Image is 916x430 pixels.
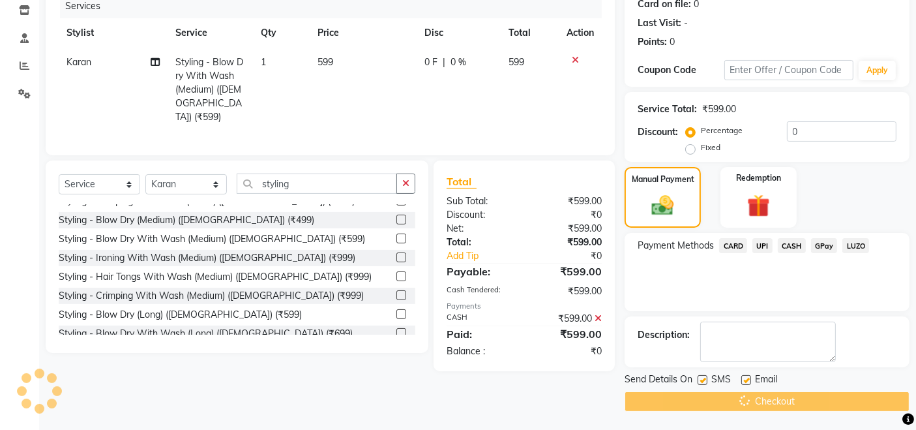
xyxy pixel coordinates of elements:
[524,345,612,358] div: ₹0
[638,16,681,30] div: Last Visit:
[724,60,853,80] input: Enter Offer / Coupon Code
[237,174,397,194] input: Search or Scan
[638,328,690,342] div: Description:
[437,264,524,279] div: Payable:
[59,18,168,48] th: Stylist
[310,18,417,48] th: Price
[59,327,353,341] div: Styling - Blow Dry With Wash (Long) ([DEMOGRAPHIC_DATA]) (₹699)
[670,35,675,49] div: 0
[711,373,731,389] span: SMS
[437,194,524,208] div: Sub Total:
[437,236,524,249] div: Total:
[701,125,743,136] label: Percentage
[524,264,612,279] div: ₹599.00
[318,56,333,68] span: 599
[755,373,777,389] span: Email
[437,208,524,222] div: Discount:
[539,249,612,263] div: ₹0
[702,102,736,116] div: ₹599.00
[59,289,364,303] div: Styling - Crimping With Wash (Medium) ([DEMOGRAPHIC_DATA]) (₹999)
[168,18,253,48] th: Service
[437,249,539,263] a: Add Tip
[559,18,602,48] th: Action
[59,251,355,265] div: Styling - Ironing With Wash (Medium) ([DEMOGRAPHIC_DATA]) (₹999)
[638,102,697,116] div: Service Total:
[638,35,667,49] div: Points:
[501,18,559,48] th: Total
[451,55,466,69] span: 0 %
[719,238,747,253] span: CARD
[59,308,302,322] div: Styling - Blow Dry (Long) ([DEMOGRAPHIC_DATA]) (₹599)
[59,270,372,284] div: Styling - Hair Tongs With Wash (Medium) ([DEMOGRAPHIC_DATA]) (₹999)
[447,301,602,312] div: Payments
[59,213,314,227] div: Styling - Blow Dry (Medium) ([DEMOGRAPHIC_DATA]) (₹499)
[625,373,692,389] span: Send Details On
[437,284,524,298] div: Cash Tendered:
[437,345,524,358] div: Balance :
[524,312,612,326] div: ₹599.00
[261,56,266,68] span: 1
[437,312,524,326] div: CASH
[811,238,838,253] span: GPay
[437,222,524,236] div: Net:
[736,172,781,184] label: Redemption
[524,208,612,222] div: ₹0
[424,55,437,69] span: 0 F
[740,192,777,221] img: _gift.svg
[524,284,612,298] div: ₹599.00
[524,222,612,236] div: ₹599.00
[524,194,612,208] div: ₹599.00
[842,238,869,253] span: LUZO
[752,238,773,253] span: UPI
[524,326,612,342] div: ₹599.00
[778,238,806,253] span: CASH
[417,18,501,48] th: Disc
[59,232,365,246] div: Styling - Blow Dry With Wash (Medium) ([DEMOGRAPHIC_DATA]) (₹599)
[509,56,524,68] span: 599
[859,61,896,80] button: Apply
[638,125,678,139] div: Discount:
[638,63,724,77] div: Coupon Code
[66,56,91,68] span: Karan
[253,18,310,48] th: Qty
[701,142,720,153] label: Fixed
[447,175,477,189] span: Total
[443,55,445,69] span: |
[175,56,243,123] span: Styling - Blow Dry With Wash (Medium) ([DEMOGRAPHIC_DATA]) (₹599)
[632,174,694,185] label: Manual Payment
[645,193,680,219] img: _cash.svg
[524,236,612,249] div: ₹599.00
[638,239,714,253] span: Payment Methods
[684,16,688,30] div: -
[437,326,524,342] div: Paid:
